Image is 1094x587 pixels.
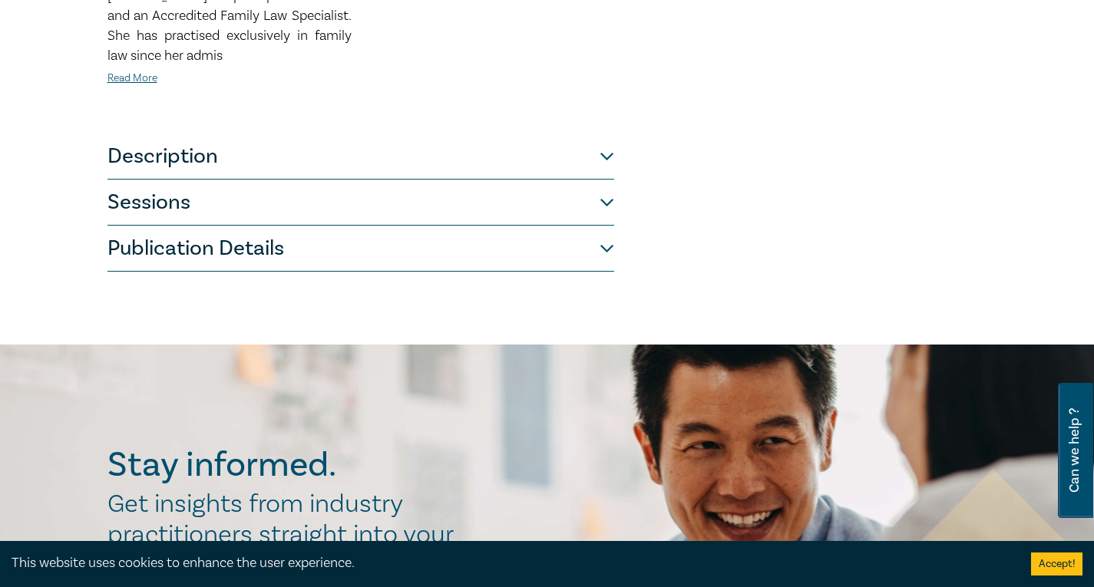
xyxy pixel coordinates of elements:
[107,134,614,180] button: Description
[107,489,470,581] h2: Get insights from industry practitioners straight into your inbox.
[12,553,1008,573] div: This website uses cookies to enhance the user experience.
[107,445,470,485] h2: Stay informed.
[1067,392,1082,509] span: Can we help ?
[107,180,614,226] button: Sessions
[107,226,614,272] button: Publication Details
[107,71,157,85] a: Read More
[1031,552,1082,575] button: Accept cookies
